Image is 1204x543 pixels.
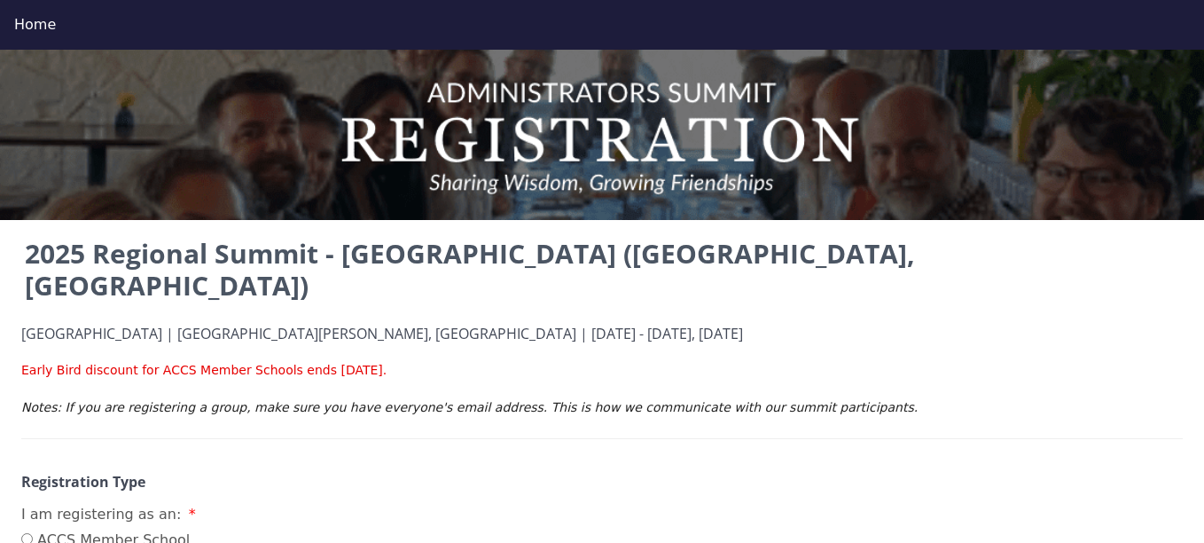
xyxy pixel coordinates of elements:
[21,400,918,414] em: Notes: If you are registering a group, make sure you have everyone's email address. This is how w...
[21,327,1183,342] h4: [GEOGRAPHIC_DATA] | [GEOGRAPHIC_DATA][PERSON_NAME], [GEOGRAPHIC_DATA] | [DATE] - [DATE], [DATE]
[21,472,145,492] strong: Registration Type
[14,14,1190,35] div: Home
[21,506,181,523] span: I am registering as an:
[21,234,1183,305] h2: 2025 Regional Summit - [GEOGRAPHIC_DATA] ([GEOGRAPHIC_DATA], [GEOGRAPHIC_DATA])
[21,363,387,377] span: Early Bird discount for ACCS Member Schools ends [DATE].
